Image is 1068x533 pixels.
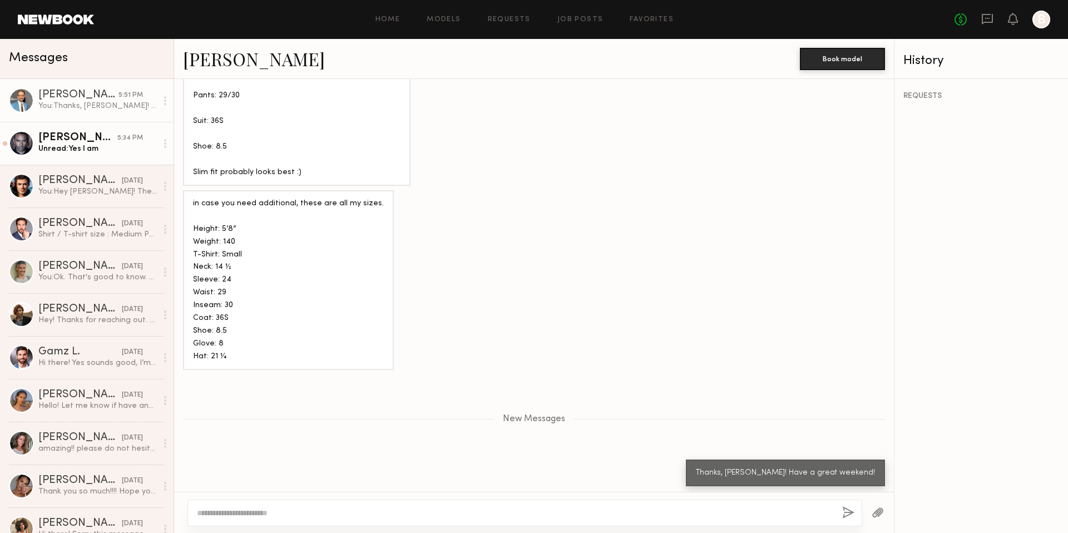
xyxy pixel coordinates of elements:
[38,272,157,283] div: You: Ok. That's good to know. Let's connect when you get back in town. Have a safe trip!
[427,16,461,23] a: Models
[503,414,565,424] span: New Messages
[122,261,143,272] div: [DATE]
[122,519,143,529] div: [DATE]
[800,53,885,63] a: Book model
[38,347,122,358] div: Gamz L.
[122,347,143,358] div: [DATE]
[38,90,118,101] div: [PERSON_NAME]
[122,304,143,315] div: [DATE]
[122,390,143,401] div: [DATE]
[375,16,400,23] a: Home
[193,26,400,179] div: Awesome yeah, sounds great and likewise! Here are my sizes: Shirt: Small Pants: 29/30 Suit: 36S S...
[38,101,157,111] div: You: Thanks, [PERSON_NAME]! Have a great weekend!
[630,16,674,23] a: Favorites
[38,132,117,144] div: [PERSON_NAME]
[38,432,122,443] div: [PERSON_NAME]
[183,47,325,71] a: [PERSON_NAME]
[38,186,157,197] div: You: Hey [PERSON_NAME]! The client would like to know if you’re still available to shoot on eithe...
[122,219,143,229] div: [DATE]
[118,90,143,101] div: 5:51 PM
[557,16,604,23] a: Job Posts
[122,433,143,443] div: [DATE]
[38,315,157,325] div: Hey! Thanks for reaching out. Sounds fun. What would be the terms/usage?
[1032,11,1050,28] a: B
[38,486,157,497] div: Thank you so much!!!! Hope you had a great shoot!
[122,476,143,486] div: [DATE]
[696,467,875,480] div: Thanks, [PERSON_NAME]! Have a great weekend!
[193,198,384,363] div: in case you need additional, these are all my sizes. Height: 5’8” Weight: 140 T-Shirt: Small Neck...
[488,16,531,23] a: Requests
[903,92,1059,100] div: REQUESTS
[38,261,122,272] div: [PERSON_NAME]
[38,229,157,240] div: Shirt / T-shirt size : Medium Pants size (waist/inseam) : 31x30 Jacket size: Medium Suit size: 38...
[38,475,122,486] div: [PERSON_NAME]
[117,133,143,144] div: 5:34 PM
[9,52,68,65] span: Messages
[122,176,143,186] div: [DATE]
[38,304,122,315] div: [PERSON_NAME]
[38,358,157,368] div: Hi there! Yes sounds good, I’m available 10/13 to 10/15, let me know if you have any questions!
[38,389,122,401] div: [PERSON_NAME]
[38,218,122,229] div: [PERSON_NAME]
[38,518,122,529] div: [PERSON_NAME]
[38,175,122,186] div: [PERSON_NAME]
[903,55,1059,67] div: History
[800,48,885,70] button: Book model
[38,443,157,454] div: amazing!! please do not hesitate to reach out for future projects! you were so great to work with
[38,401,157,411] div: Hello! Let me know if have any other clients coming up
[38,144,157,154] div: Unread: Yes I am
